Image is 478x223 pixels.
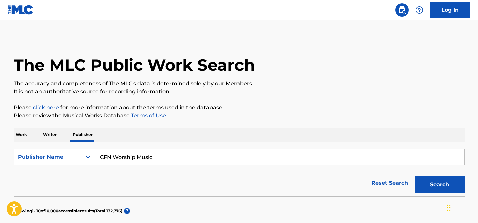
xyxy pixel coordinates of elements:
div: Drag [447,198,451,218]
h1: The MLC Public Work Search [14,55,255,75]
a: Public Search [395,3,409,17]
p: Please for more information about the terms used in the database. [14,104,465,112]
a: Log In [430,2,470,18]
div: Help [413,3,426,17]
img: help [415,6,423,14]
a: click here [33,104,59,111]
p: Publisher [71,128,95,142]
p: Writer [41,128,59,142]
button: Search [415,176,465,193]
a: Reset Search [368,176,411,190]
p: Work [14,128,29,142]
img: search [398,6,406,14]
img: MLC Logo [8,5,34,15]
p: It is not an authoritative source for recording information. [14,88,465,96]
p: Please review the Musical Works Database [14,112,465,120]
form: Search Form [14,149,465,196]
span: ? [124,208,130,214]
iframe: Chat Widget [445,191,478,223]
p: Showing 1 - 10 of 10,000 accessible results (Total 132,776 ) [14,208,122,214]
div: Publisher Name [18,153,78,161]
p: The accuracy and completeness of The MLC's data is determined solely by our Members. [14,80,465,88]
a: Terms of Use [130,112,166,119]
